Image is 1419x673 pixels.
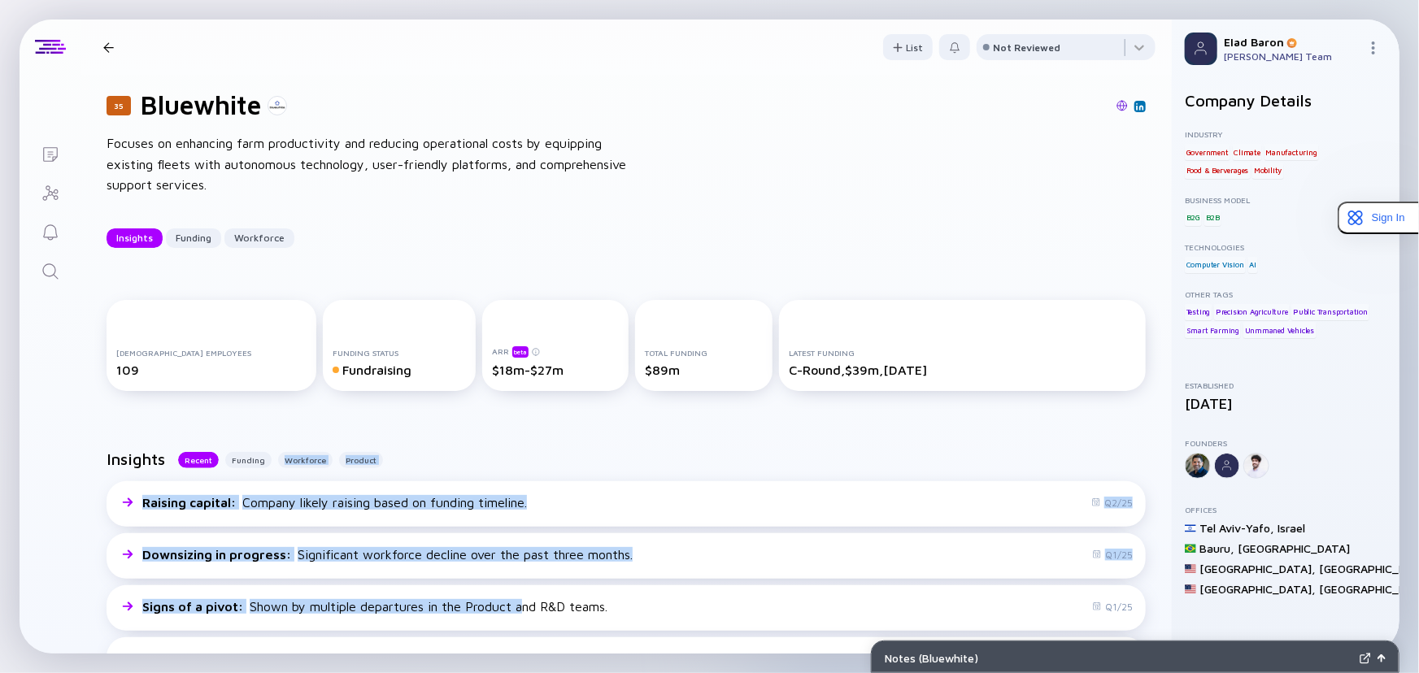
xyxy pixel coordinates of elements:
[1092,549,1133,561] div: Q1/25
[1185,543,1196,554] img: Brazil Flag
[1185,395,1386,412] div: [DATE]
[1264,144,1319,160] div: Manufacturing
[142,547,633,562] div: Significant workforce decline over the past three months.
[1199,521,1274,535] div: Tel Aviv-Yafo ,
[1360,653,1371,664] img: Expand Notes
[1185,584,1196,595] img: United States Flag
[1204,210,1221,226] div: B2B
[1185,380,1386,390] div: Established
[885,651,1353,665] div: Notes ( Bluewhite )
[339,452,383,468] button: Product
[1378,654,1386,662] img: Open Notes
[492,345,619,358] div: ARR
[1185,144,1230,160] div: Government
[224,228,294,248] button: Workforce
[1199,582,1316,596] div: [GEOGRAPHIC_DATA] ,
[1278,521,1305,535] div: Israel
[142,651,699,666] div: Demonstrated by continued hiring despite consistent workforce churn.
[883,35,933,60] div: List
[1185,257,1246,273] div: Computer Vision
[225,452,272,468] button: Funding
[1185,322,1241,338] div: Smart Farming
[645,348,763,358] div: Total Funding
[1185,563,1196,575] img: United States Flag
[20,133,81,172] a: Lists
[142,599,246,614] span: Signs of a pivot :
[1185,163,1251,179] div: Food & Berverages
[1185,438,1386,448] div: Founders
[1092,601,1133,613] div: Q1/25
[107,228,163,248] button: Insights
[116,363,307,377] div: 109
[1185,91,1386,110] h2: Company Details
[278,452,333,468] button: Workforce
[333,348,467,358] div: Funding Status
[883,34,933,60] button: List
[107,133,627,196] div: Focuses on enhancing farm productivity and reducing operational costs by equipping existing fleet...
[1367,41,1380,54] img: Menu
[20,172,81,211] a: Investor Map
[142,495,239,510] span: Raising capital :
[107,96,131,115] div: 35
[142,651,282,666] span: Workforce instability :
[492,363,619,377] div: $18m-$27m
[20,250,81,289] a: Search
[333,363,467,377] div: Fundraising
[1238,541,1350,555] div: [GEOGRAPHIC_DATA]
[1185,33,1217,65] img: Profile Picture
[1248,257,1259,273] div: AI
[1199,562,1316,575] div: [GEOGRAPHIC_DATA] ,
[1185,523,1196,534] img: Israel Flag
[1214,304,1290,320] div: Precision Agriculture
[1185,242,1386,252] div: Technologies
[1224,50,1360,63] div: [PERSON_NAME] Team
[645,363,763,377] div: $89m
[1185,129,1386,139] div: Industry
[1185,304,1212,320] div: Testing
[141,89,261,120] h1: Bluewhite
[1185,195,1386,205] div: Business Model
[789,363,1136,377] div: C-Round, $39m, [DATE]
[1243,322,1317,338] div: Unmmaned Vehicles
[178,452,219,468] button: Recent
[142,495,527,510] div: Company likely raising based on funding timeline.
[1091,497,1133,509] div: Q2/25
[789,348,1136,358] div: Latest Funding
[1199,541,1234,555] div: Bauru ,
[1185,210,1202,226] div: B2G
[1185,505,1386,515] div: Offices
[142,547,294,562] span: Downsizing in progress :
[224,225,294,250] div: Workforce
[512,346,529,358] div: beta
[1252,163,1283,179] div: Mobility
[1224,35,1360,49] div: Elad Baron
[1116,100,1128,111] img: Bluewhite Website
[166,225,221,250] div: Funding
[1185,289,1386,299] div: Other Tags
[1233,144,1263,160] div: Climate
[107,449,165,468] h2: Insights
[993,41,1060,54] div: Not Reviewed
[116,348,307,358] div: [DEMOGRAPHIC_DATA] Employees
[1291,304,1369,320] div: Public Transportation
[20,211,81,250] a: Reminders
[166,228,221,248] button: Funding
[107,225,163,250] div: Insights
[142,599,607,614] div: Shown by multiple departures in the Product and R&D teams.
[1136,102,1144,111] img: Bluewhite Linkedin Page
